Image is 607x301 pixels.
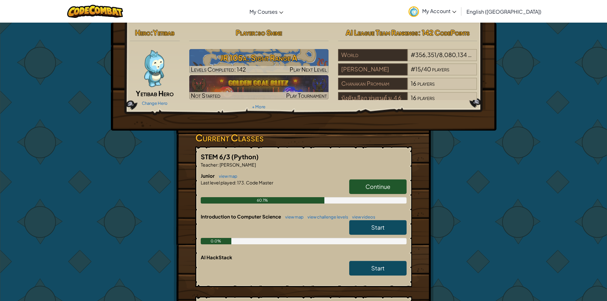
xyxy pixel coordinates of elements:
[290,66,327,73] span: Play Next Level
[418,28,470,37] span: : 142 CodePoints
[195,131,412,145] h3: Current Classes
[216,174,237,179] a: view map
[134,49,173,87] img: Codecombat-Pets-Yetibab-01.png
[437,51,439,58] span: /
[349,214,375,219] a: view videos
[338,69,477,77] a: [PERSON_NAME]#15/40players
[201,162,218,168] span: Teacher
[201,254,232,260] span: AI HackStack
[422,8,456,14] span: My Account
[408,6,419,17] img: avatar
[142,101,168,106] a: Change Hero
[249,8,278,15] span: My Courses
[338,63,408,75] div: [PERSON_NAME]
[189,75,329,99] img: Golden Goal
[201,153,231,161] span: STEM 6/3
[466,8,541,15] span: English ([GEOGRAPHIC_DATA])
[150,28,153,37] span: :
[417,94,435,101] span: players
[201,180,235,185] span: Last level played
[245,180,273,185] span: Code Master
[338,92,408,104] div: บังคับเลือก หุ่นยนต์ ม.4 6
[235,180,236,185] span: :
[189,75,329,99] a: Not StartedPlay Tournament
[258,28,282,37] span: so Shine
[432,65,449,73] span: players
[282,214,304,219] a: view map
[236,180,245,185] span: 173.
[338,78,408,90] div: Chanakan Promnam
[191,66,246,73] span: Levels Completed: 142
[191,92,220,99] span: Not Started
[439,51,467,58] span: 8,080,134
[189,49,329,73] img: JR 105a: Sight Range A
[411,80,416,87] span: 16
[371,264,385,272] span: Start
[338,84,477,91] a: Chanakan Promnam16players
[201,197,324,204] div: 60.1%
[415,51,437,58] span: 356,351
[201,173,216,179] span: Junior
[338,49,408,61] div: World
[411,51,415,58] span: #
[365,183,390,190] span: Continue
[219,162,256,168] span: [PERSON_NAME]
[218,162,219,168] span: :
[67,5,123,18] img: CodeCombat logo
[371,224,385,231] span: Start
[255,28,258,37] span: :
[236,28,255,37] span: Player
[252,104,265,109] a: + More
[463,3,545,20] a: English ([GEOGRAPHIC_DATA])
[201,238,232,244] div: 0.0%
[338,55,477,62] a: World#356,351/8,080,134players
[423,65,431,73] span: 40
[346,28,418,37] span: AI League Team Rankings
[338,98,477,105] a: บังคับเลือก หุ่นยนต์ ม.4 616players
[349,261,407,276] a: Start
[246,3,286,20] a: My Courses
[189,49,329,73] a: Play Next Level
[231,153,259,161] span: (Python)
[415,65,421,73] span: 15
[405,1,459,21] a: My Account
[417,80,435,87] span: players
[189,51,329,65] h3: JR 105a: Sight Range A
[201,213,282,219] span: Introduction to Computer Science
[421,65,423,73] span: /
[468,51,485,58] span: players
[411,94,416,101] span: 16
[136,89,174,98] span: Yetibab Hero
[135,28,150,37] span: Hero
[304,214,348,219] a: view challenge levels
[153,28,174,37] span: Yetibab
[286,92,327,99] span: Play Tournament
[411,65,415,73] span: #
